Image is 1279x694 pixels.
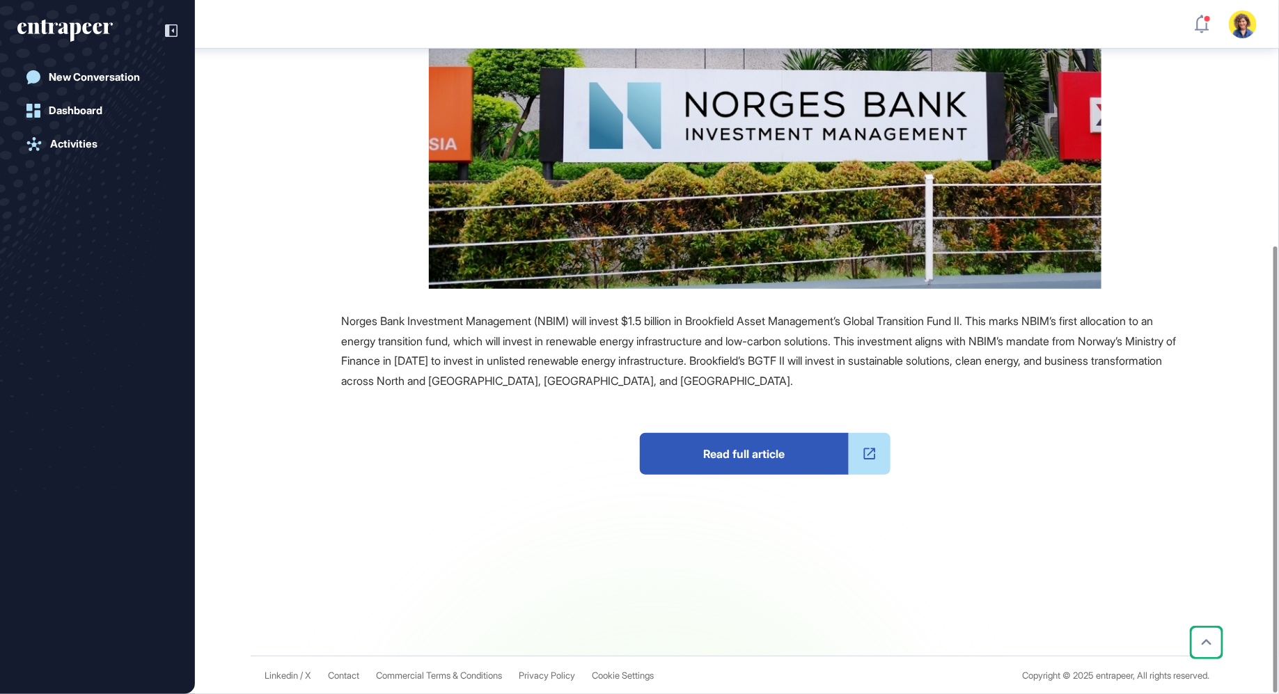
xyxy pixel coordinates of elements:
a: New Conversation [17,63,178,91]
span: Contact [328,670,359,681]
a: Activities [17,130,178,158]
a: Commercial Terms & Conditions [376,670,502,681]
div: entrapeer-logo [17,19,113,42]
span: / [300,670,303,681]
div: Activities [50,138,97,150]
a: X [305,670,311,681]
div: New Conversation [49,71,140,84]
a: Dashboard [17,97,178,125]
span: Read full article [640,433,849,475]
span: Norges Bank Investment Management (NBIM) will invest $1.5 billion in Brookfield Asset Management’... [341,314,1176,388]
div: Dashboard [49,104,102,117]
div: Copyright © 2025 entrapeer, All rights reserved. [1022,670,1209,681]
a: Linkedin [265,670,298,681]
a: Cookie Settings [592,670,654,681]
a: Read full article [640,433,890,475]
a: Privacy Policy [519,670,575,681]
img: user-avatar [1229,10,1257,38]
